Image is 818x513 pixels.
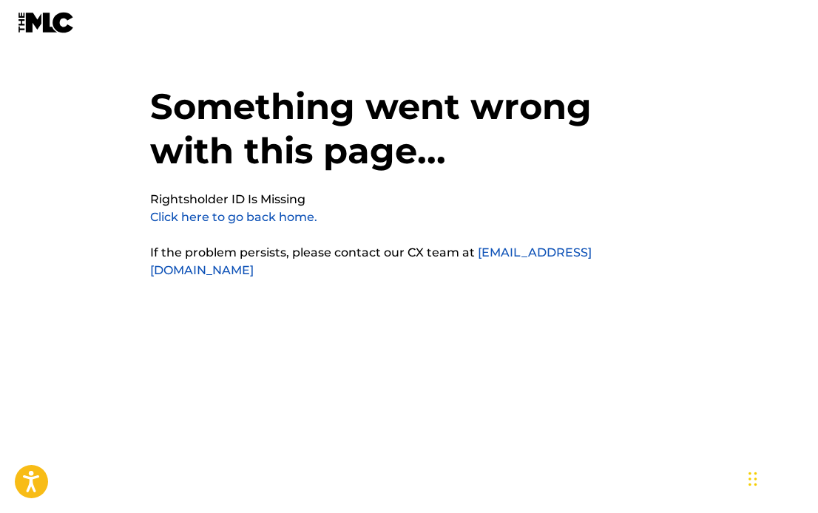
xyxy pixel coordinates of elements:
[150,191,305,208] pre: Rightsholder ID Is Missing
[150,210,317,224] a: Click here to go back home.
[748,457,757,501] div: Drag
[18,12,75,33] img: MLC Logo
[744,442,818,513] iframe: Chat Widget
[150,84,668,191] h1: Something went wrong with this page...
[150,244,668,279] p: If the problem persists, please contact our CX team at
